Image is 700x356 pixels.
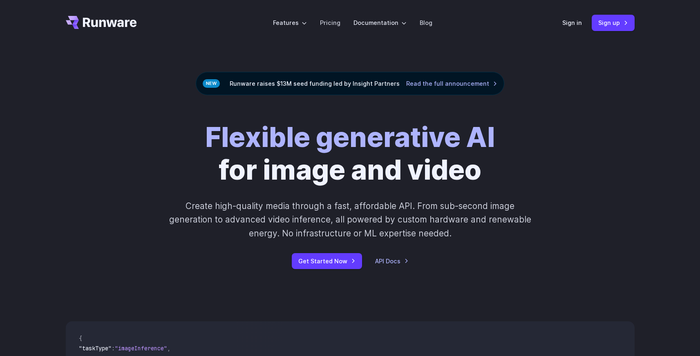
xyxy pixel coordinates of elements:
a: Read the full announcement [406,79,497,88]
span: : [112,345,115,352]
span: , [167,345,170,352]
a: API Docs [375,256,409,266]
a: Go to / [66,16,137,29]
label: Features [273,18,307,27]
label: Documentation [353,18,407,27]
div: Runware raises $13M seed funding led by Insight Partners [196,72,504,95]
a: Sign in [562,18,582,27]
span: { [79,335,82,342]
a: Blog [420,18,432,27]
a: Sign up [592,15,635,31]
h1: for image and video [205,121,495,186]
strong: Flexible generative AI [205,121,495,154]
p: Create high-quality media through a fast, affordable API. From sub-second image generation to adv... [168,199,532,240]
a: Pricing [320,18,340,27]
span: "imageInference" [115,345,167,352]
span: "taskType" [79,345,112,352]
a: Get Started Now [292,253,362,269]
